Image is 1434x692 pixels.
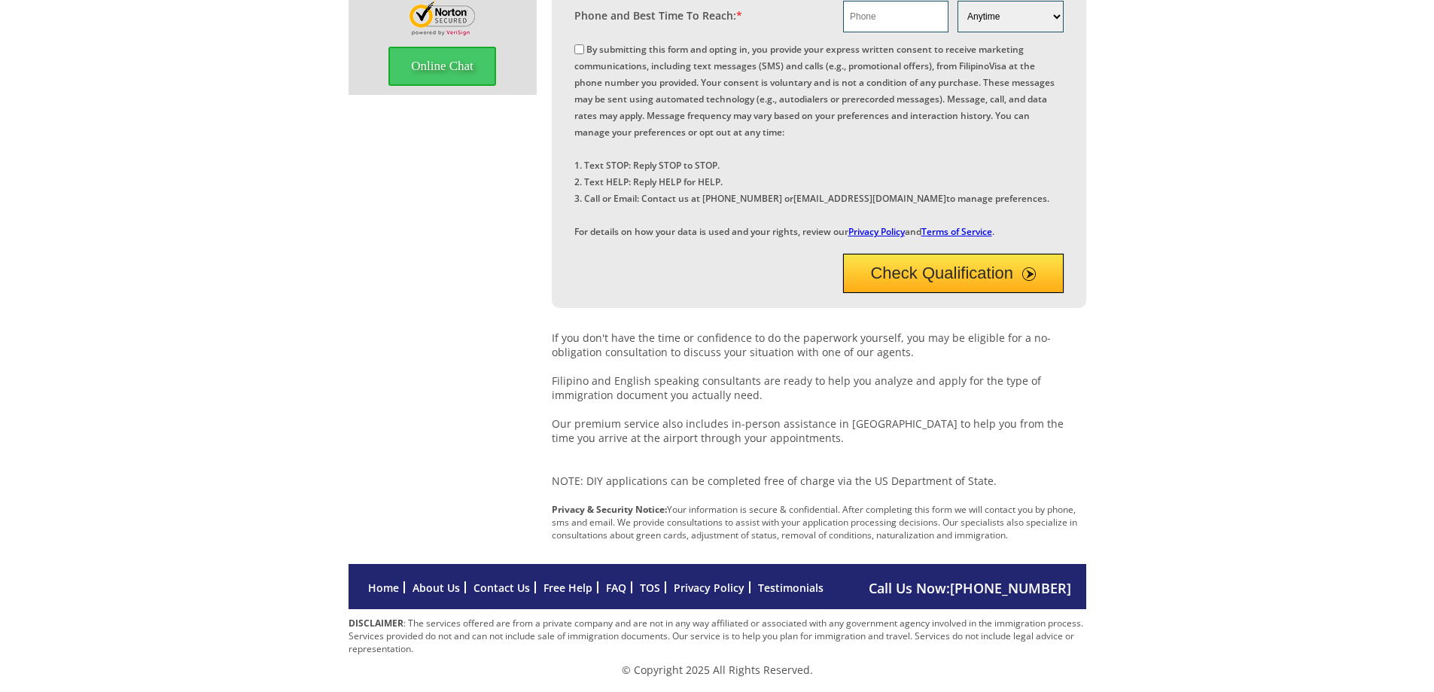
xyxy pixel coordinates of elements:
[552,503,667,516] strong: Privacy & Security Notice:
[574,44,584,54] input: By submitting this form and opting in, you provide your express written consent to receive market...
[843,1,948,32] input: Phone
[388,47,496,86] span: Online Chat
[869,579,1071,597] span: Call Us Now:
[958,1,1063,32] select: Phone and Best Reach Time are required.
[552,331,1086,488] p: If you don't have the time or confidence to do the paperwork yourself, you may be eligible for a ...
[473,581,530,595] a: Contact Us
[349,663,1086,677] p: © Copyright 2025 All Rights Reserved.
[950,579,1071,597] a: [PHONE_NUMBER]
[921,225,992,238] a: Terms of Service
[640,581,660,595] a: TOS
[552,503,1086,541] p: Your information is secure & confidential. After completing this form we will contact you by phon...
[606,581,626,595] a: FAQ
[368,581,399,595] a: Home
[574,43,1055,238] label: By submitting this form and opting in, you provide your express written consent to receive market...
[758,581,824,595] a: Testimonials
[543,581,592,595] a: Free Help
[413,581,460,595] a: About Us
[574,8,742,23] label: Phone and Best Time To Reach:
[848,225,905,238] a: Privacy Policy
[349,617,1086,655] p: : The services offered are from a private company and are not in any way affiliated or associated...
[349,617,403,630] strong: DISCLAIMER
[843,254,1064,293] button: Check Qualification
[674,581,744,595] a: Privacy Policy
